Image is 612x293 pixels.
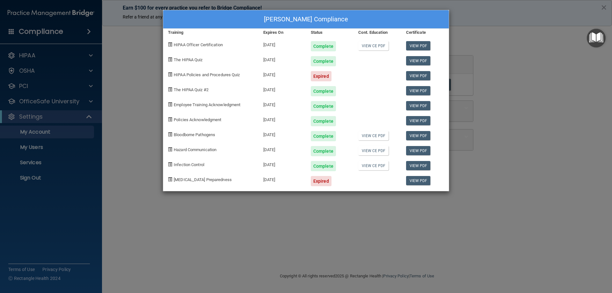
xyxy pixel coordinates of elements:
[163,29,259,36] div: Training
[406,101,431,110] a: View PDF
[174,132,215,137] span: Bloodborne Pathogens
[353,29,401,36] div: Cont. Education
[174,102,240,107] span: Employee Training Acknowledgment
[406,161,431,170] a: View PDF
[587,29,606,48] button: Open Resource Center
[406,41,431,50] a: View PDF
[401,29,449,36] div: Certificate
[174,42,223,47] span: HIPAA Officer Certification
[358,131,389,140] a: View CE PDF
[163,10,449,29] div: [PERSON_NAME] Compliance
[311,86,336,96] div: Complete
[311,116,336,126] div: Complete
[174,147,216,152] span: Hazard Communication
[311,41,336,51] div: Complete
[311,146,336,156] div: Complete
[311,101,336,111] div: Complete
[311,56,336,66] div: Complete
[406,131,431,140] a: View PDF
[259,141,306,156] div: [DATE]
[358,146,389,155] a: View CE PDF
[311,131,336,141] div: Complete
[311,161,336,171] div: Complete
[311,71,331,81] div: Expired
[174,87,208,92] span: The HIPAA Quiz #2
[406,146,431,155] a: View PDF
[259,126,306,141] div: [DATE]
[306,29,353,36] div: Status
[358,161,389,170] a: View CE PDF
[259,156,306,171] div: [DATE]
[358,41,389,50] a: View CE PDF
[406,116,431,125] a: View PDF
[406,176,431,185] a: View PDF
[406,86,431,95] a: View PDF
[259,96,306,111] div: [DATE]
[406,56,431,65] a: View PDF
[259,51,306,66] div: [DATE]
[259,66,306,81] div: [DATE]
[259,36,306,51] div: [DATE]
[406,71,431,80] a: View PDF
[259,111,306,126] div: [DATE]
[311,176,331,186] div: Expired
[174,117,221,122] span: Policies Acknowledgment
[259,29,306,36] div: Expires On
[174,57,202,62] span: The HIPAA Quiz
[259,81,306,96] div: [DATE]
[174,162,204,167] span: Infection Control
[259,171,306,186] div: [DATE]
[174,177,232,182] span: [MEDICAL_DATA] Preparedness
[174,72,240,77] span: HIPAA Policies and Procedures Quiz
